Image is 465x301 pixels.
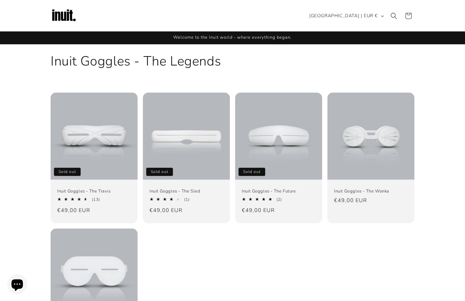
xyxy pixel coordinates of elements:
[5,274,29,296] inbox-online-store-chat: Shopify online store chat
[51,3,77,29] img: Inuit Logo
[173,34,292,40] span: Welcome to the Inuit world - where everything began.
[149,189,223,194] a: Inuit Goggles - The Sled
[51,53,414,70] h1: Inuit Goggles - The Legends
[334,189,408,194] a: Inuit Goggles - The Wonka
[57,189,131,194] a: Inuit Goggles - The Travis
[51,31,414,44] div: Announcement
[387,9,401,23] summary: Search
[242,189,316,194] a: Inuit Goggles - The Future
[305,10,387,22] button: [GEOGRAPHIC_DATA] | EUR €
[309,12,378,19] span: [GEOGRAPHIC_DATA] | EUR €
